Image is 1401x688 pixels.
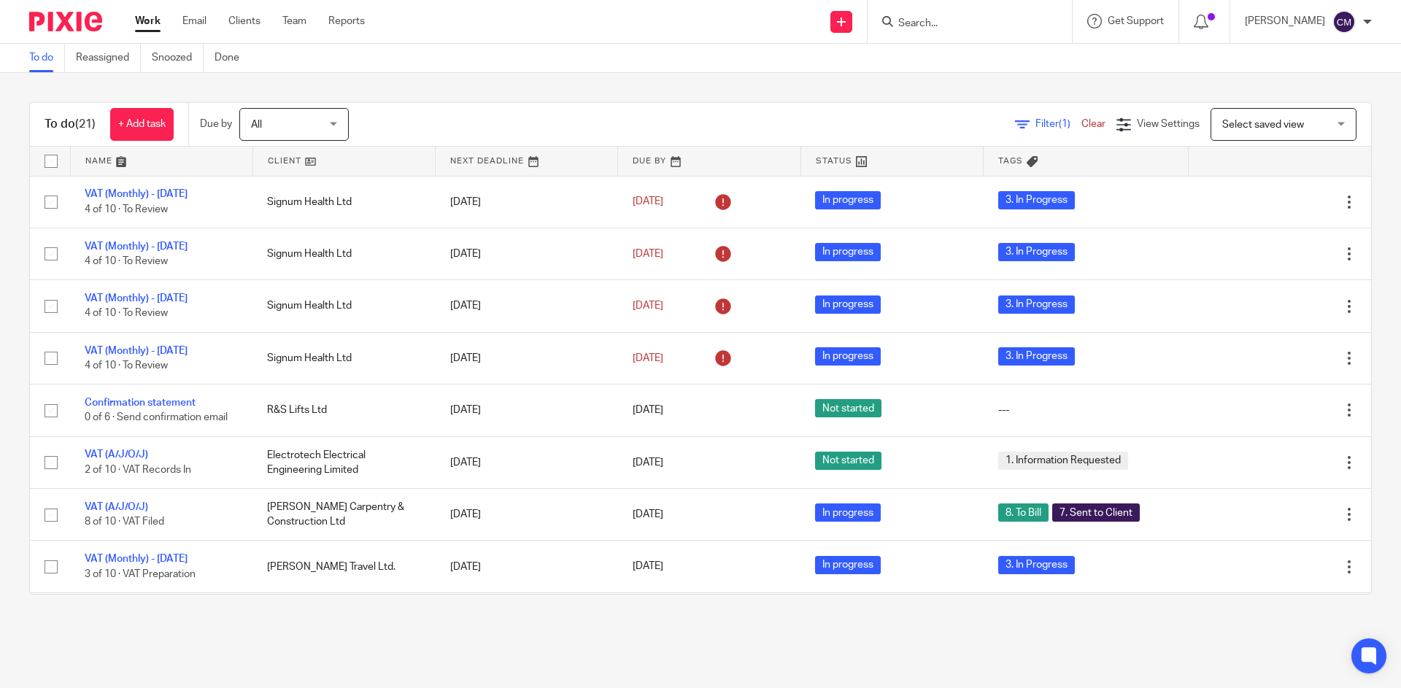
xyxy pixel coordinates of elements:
a: Work [135,14,161,28]
p: [PERSON_NAME] [1245,14,1325,28]
span: 7. Sent to Client [1052,503,1140,522]
span: Get Support [1108,16,1164,26]
span: In progress [815,503,881,522]
span: 4 of 10 · To Review [85,360,168,371]
span: 8 of 10 · VAT Filed [85,517,164,527]
span: In progress [815,243,881,261]
a: Confirmation statement [85,398,196,408]
td: Near Me Now Ltd [252,592,435,644]
a: Team [282,14,306,28]
img: Pixie [29,12,102,31]
span: [DATE] [633,353,663,363]
span: View Settings [1137,119,1200,129]
span: 2 of 10 · VAT Records In [85,465,191,475]
input: Search [897,18,1028,31]
a: VAT (Monthly) - [DATE] [85,189,188,199]
a: VAT (A/J/O/J) [85,449,148,460]
td: [DATE] [436,280,618,332]
span: In progress [815,191,881,209]
span: In progress [815,556,881,574]
td: [DATE] [436,176,618,228]
span: [DATE] [633,249,663,259]
a: Clear [1081,119,1105,129]
a: VAT (Monthly) - [DATE] [85,293,188,304]
h1: To do [45,117,96,132]
span: 4 of 10 · To Review [85,309,168,319]
span: Filter [1035,119,1081,129]
td: Signum Health Ltd [252,280,435,332]
span: In progress [815,347,881,366]
span: 3 of 10 · VAT Preparation [85,569,196,579]
span: 3. In Progress [998,295,1075,314]
span: 3. In Progress [998,243,1075,261]
span: 1. Information Requested [998,452,1128,470]
span: All [251,120,262,130]
span: [DATE] [633,457,663,468]
a: Clients [228,14,260,28]
span: [DATE] [633,562,663,572]
td: [PERSON_NAME] Carpentry & Construction Ltd [252,489,435,541]
p: Due by [200,117,232,131]
td: [DATE] [436,332,618,384]
td: [PERSON_NAME] Travel Ltd. [252,541,435,592]
a: Email [182,14,207,28]
span: Select saved view [1222,120,1304,130]
span: Not started [815,452,881,470]
a: + Add task [110,108,174,141]
td: [DATE] [436,592,618,644]
a: VAT (A/J/O/J) [85,502,148,512]
td: [DATE] [436,436,618,488]
span: 0 of 6 · Send confirmation email [85,413,228,423]
span: Not started [815,399,881,417]
span: 3. In Progress [998,556,1075,574]
a: To do [29,44,65,72]
td: [DATE] [436,228,618,279]
td: Signum Health Ltd [252,228,435,279]
span: 4 of 10 · To Review [85,256,168,266]
td: [DATE] [436,541,618,592]
td: R&S Lifts Ltd [252,384,435,436]
span: [DATE] [633,197,663,207]
a: VAT (Monthly) - [DATE] [85,346,188,356]
span: (21) [75,118,96,130]
span: [DATE] [633,405,663,415]
span: 3. In Progress [998,347,1075,366]
span: 4 of 10 · To Review [85,204,168,214]
span: 8. To Bill [998,503,1049,522]
td: Signum Health Ltd [252,176,435,228]
a: VAT (Monthly) - [DATE] [85,241,188,252]
a: Reports [328,14,365,28]
span: [DATE] [633,509,663,519]
a: VAT (Monthly) - [DATE] [85,554,188,564]
a: Snoozed [152,44,204,72]
span: [DATE] [633,301,663,311]
a: Reassigned [76,44,141,72]
td: [DATE] [436,489,618,541]
span: Tags [998,157,1023,165]
span: 3. In Progress [998,191,1075,209]
img: svg%3E [1332,10,1356,34]
td: Signum Health Ltd [252,332,435,384]
div: --- [998,403,1174,417]
a: Done [215,44,250,72]
td: [DATE] [436,384,618,436]
span: In progress [815,295,881,314]
span: (1) [1059,119,1070,129]
td: Electrotech Electrical Engineering Limited [252,436,435,488]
